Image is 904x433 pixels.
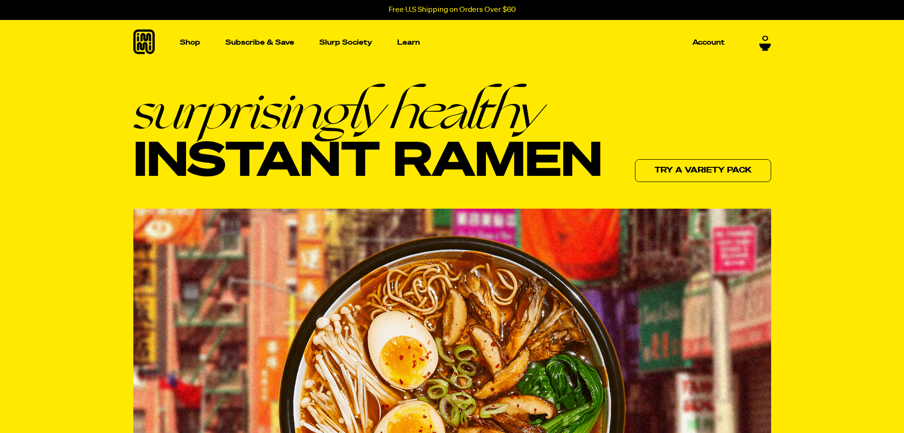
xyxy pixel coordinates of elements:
[689,35,728,50] a: Account
[393,20,424,65] a: Learn
[133,84,602,189] h1: Instant Ramen
[225,39,294,46] p: Subscribe & Save
[635,159,771,182] a: Try a variety pack
[176,20,204,65] a: Shop
[692,39,725,46] p: Account
[397,39,420,46] p: Learn
[180,39,200,46] p: Shop
[759,35,771,51] a: 0
[316,35,376,50] a: Slurp Society
[133,84,602,136] em: surprisingly healthy
[762,35,768,43] span: 0
[319,39,372,46] p: Slurp Society
[222,35,298,50] a: Subscribe & Save
[389,6,516,14] p: Free U.S Shipping on Orders Over $60
[176,20,728,65] nav: Main navigation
